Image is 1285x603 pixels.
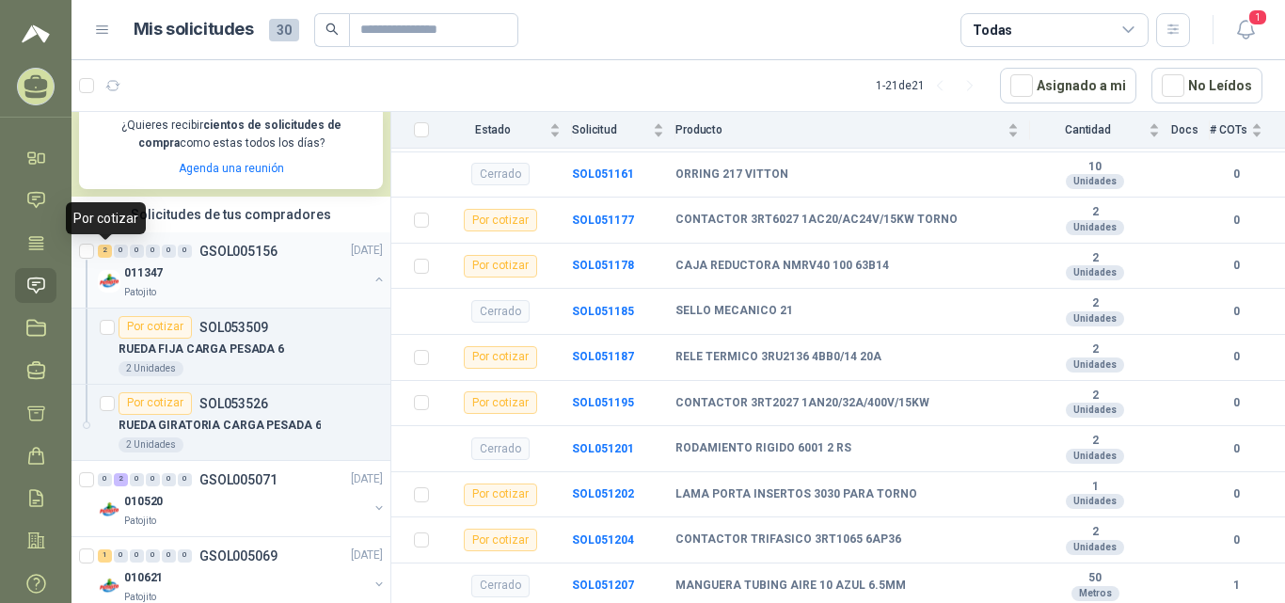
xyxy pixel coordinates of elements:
div: 2 [114,473,128,486]
p: Patojito [124,285,156,300]
b: 10 [1030,160,1160,175]
img: Company Logo [98,499,120,521]
b: SELLO MECANICO 21 [675,304,793,319]
div: 0 [178,245,192,258]
b: CONTACTOR TRIFASICO 3RT1065 6AP36 [675,532,901,547]
div: 0 [114,245,128,258]
b: CAJA REDUCTORA NMRV40 100 63B14 [675,259,889,274]
div: 1 - 21 de 21 [876,71,985,101]
div: Todas [973,20,1012,40]
b: SOL051185 [572,305,634,318]
p: SOL053509 [199,321,268,334]
img: Company Logo [98,575,120,597]
b: 1 [1030,480,1160,495]
div: Unidades [1066,220,1124,235]
p: 011347 [124,264,163,282]
b: CONTACTOR 3RT2027 1AN20/32A/400V/15KW [675,396,929,411]
div: 0 [130,473,144,486]
b: 0 [1210,166,1262,183]
p: SOL053526 [199,397,268,410]
div: Unidades [1066,174,1124,189]
a: SOL051202 [572,487,634,500]
div: 0 [162,549,176,563]
p: [DATE] [351,242,383,260]
b: 0 [1210,303,1262,321]
div: 0 [178,473,192,486]
b: 2 [1030,434,1160,449]
b: 0 [1210,440,1262,458]
a: SOL051178 [572,259,634,272]
div: Cerrado [471,163,530,185]
div: Unidades [1066,311,1124,326]
a: SOL051207 [572,579,634,592]
div: 0 [130,245,144,258]
div: 0 [146,549,160,563]
b: 0 [1210,485,1262,503]
b: SOL051187 [572,350,634,363]
div: Metros [1071,586,1119,601]
div: Por cotizar [464,484,537,506]
p: [DATE] [351,470,383,488]
div: Por cotizar [119,392,192,415]
button: 1 [1229,13,1262,47]
a: SOL051195 [572,396,634,409]
p: GSOL005071 [199,473,278,486]
a: SOL051201 [572,442,634,455]
b: 0 [1210,257,1262,275]
span: Cantidad [1030,123,1145,136]
div: 1 [98,549,112,563]
span: 1 [1247,8,1268,26]
p: RUEDA FIJA CARGA PESADA 6 [119,341,284,358]
a: Por cotizarSOL053526RUEDA GIRATORIA CARGA PESADA 62 Unidades [71,385,390,461]
div: Unidades [1066,403,1124,418]
span: Estado [440,123,546,136]
img: Logo peakr [22,23,50,45]
div: 0 [162,473,176,486]
p: RUEDA GIRATORIA CARGA PESADA 6 [119,417,321,435]
a: SOL051161 [572,167,634,181]
a: 2 0 0 0 0 0 GSOL005156[DATE] Company Logo011347Patojito [98,240,387,300]
b: MANGUERA TUBING AIRE 10 AZUL 6.5MM [675,579,906,594]
div: Cerrado [471,300,530,323]
div: Por cotizar [464,255,537,278]
th: # COTs [1210,112,1285,149]
b: CONTACTOR 3RT6027 1AC20/AC24V/15KW TORNO [675,213,958,228]
div: Por cotizar [464,529,537,551]
b: cientos de solicitudes de compra [138,119,341,150]
div: 0 [178,549,192,563]
a: SOL051204 [572,533,634,547]
p: GSOL005156 [199,245,278,258]
div: Unidades [1066,540,1124,555]
div: 2 [98,245,112,258]
div: 0 [146,245,160,258]
a: Agenda una reunión [179,162,284,175]
b: LAMA PORTA INSERTOS 3030 PARA TORNO [675,487,917,502]
b: 50 [1030,571,1160,586]
img: Company Logo [98,270,120,293]
div: Por cotizar [464,209,537,231]
div: Unidades [1066,449,1124,464]
b: 0 [1210,348,1262,366]
b: ORRING 217 VITTON [675,167,788,182]
p: GSOL005069 [199,549,278,563]
div: Por cotizar [119,316,192,339]
div: Por cotizar [464,346,537,369]
div: Cerrado [471,437,530,460]
div: 0 [162,245,176,258]
b: 2 [1030,342,1160,357]
button: No Leídos [1151,68,1262,103]
div: Por cotizar [66,202,146,234]
button: Asignado a mi [1000,68,1136,103]
b: SOL051177 [572,214,634,227]
div: Solicitudes de tus compradores [71,197,390,232]
a: Por cotizarSOL053509RUEDA FIJA CARGA PESADA 62 Unidades [71,309,390,385]
b: 2 [1030,251,1160,266]
div: 0 [146,473,160,486]
div: Unidades [1066,357,1124,373]
th: Solicitud [572,112,675,149]
div: Por cotizar [464,391,537,414]
p: Patojito [124,514,156,529]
